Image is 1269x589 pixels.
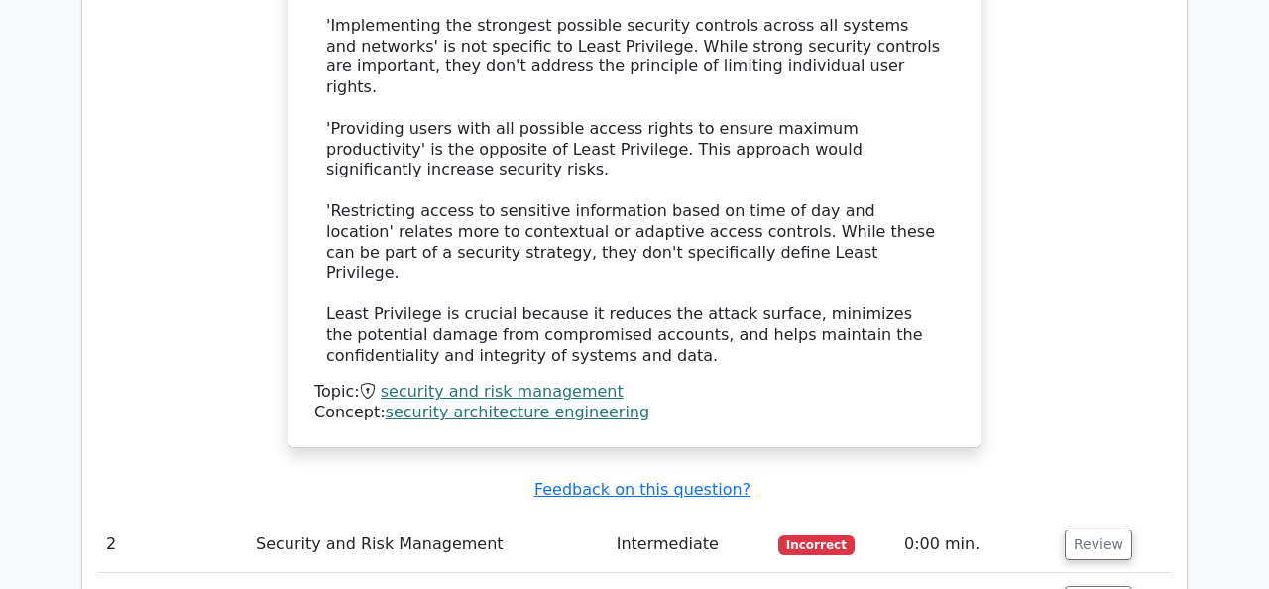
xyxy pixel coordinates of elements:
[381,382,624,401] a: security and risk management
[386,403,650,421] a: security architecture engineering
[314,403,955,423] div: Concept:
[534,480,750,499] a: Feedback on this question?
[314,382,955,403] div: Topic:
[778,535,855,555] span: Incorrect
[896,517,1057,573] td: 0:00 min.
[98,517,248,573] td: 2
[1065,530,1132,560] button: Review
[248,517,609,573] td: Security and Risk Management
[609,517,770,573] td: Intermediate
